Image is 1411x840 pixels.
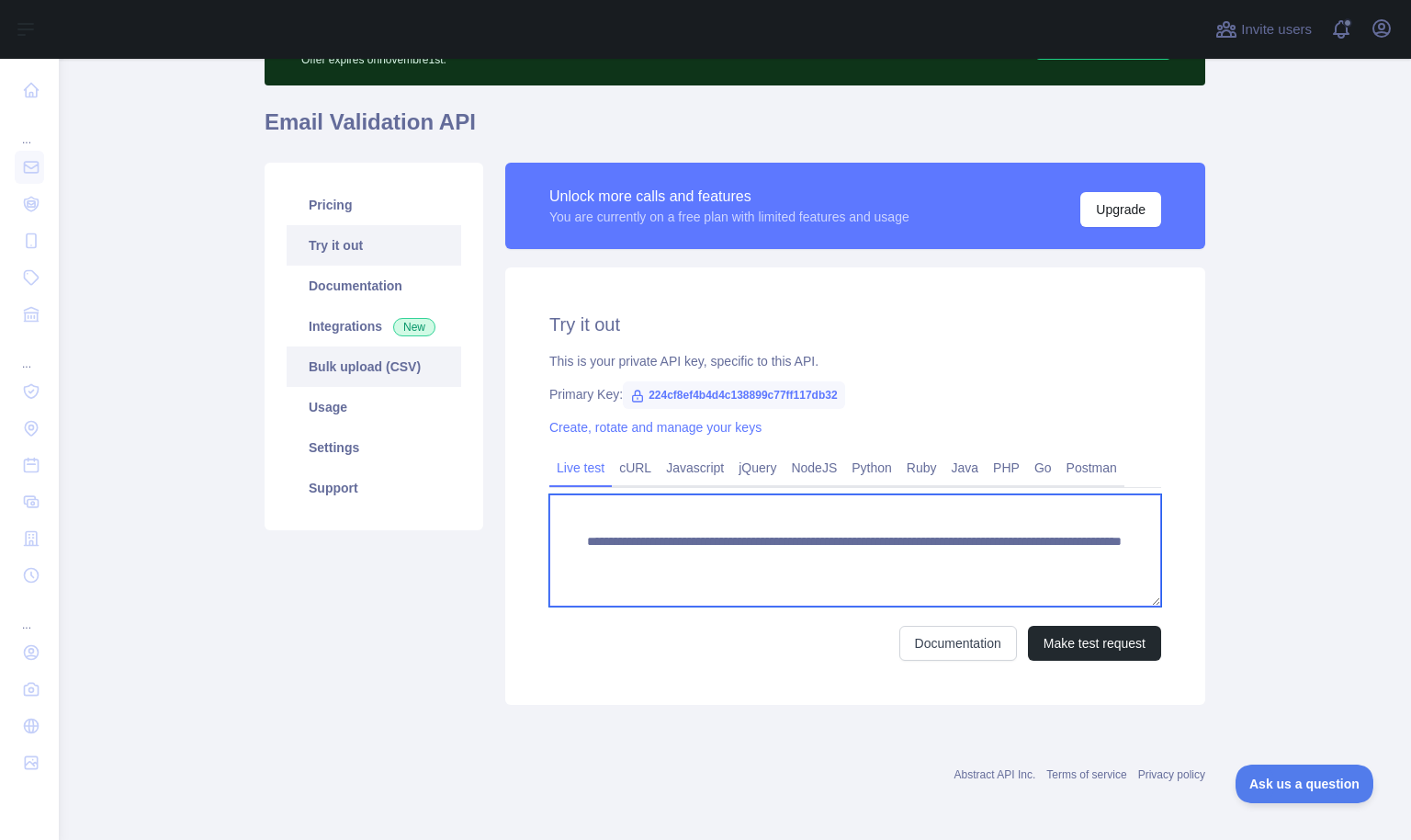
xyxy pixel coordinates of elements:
div: This is your private API key, specific to this API. [549,352,1161,370]
a: NodeJS [784,453,844,482]
h2: Try it out [549,312,1161,337]
a: Documentation [899,626,1017,661]
a: Ruby [899,453,944,482]
a: Live test [549,453,612,482]
a: Postman [1059,453,1124,482]
button: Invite users [1212,15,1315,44]
span: Invite users [1241,19,1312,40]
div: Primary Key: [549,385,1161,403]
a: cURL [612,453,659,482]
h1: Email Validation API [265,108,1205,152]
a: Bulk upload (CSV) [287,346,461,387]
a: Support [287,468,461,508]
button: Upgrade [1080,192,1161,227]
a: Try it out [287,225,461,266]
span: New [393,318,435,336]
button: Make test request [1028,626,1161,661]
a: Terms of service [1046,768,1126,781]
div: Unlock more calls and features [549,186,909,208]
a: Integrations New [287,306,461,346]
a: Abstract API Inc. [954,768,1036,781]
div: ... [15,110,44,147]
a: Go [1027,453,1059,482]
a: Pricing [287,185,461,225]
a: Create, rotate and manage your keys [549,420,762,435]
a: PHP [986,453,1027,482]
a: Settings [287,427,461,468]
div: ... [15,596,44,632]
div: ... [15,335,44,371]
a: Privacy policy [1138,768,1205,781]
a: Documentation [287,266,461,306]
div: You are currently on a free plan with limited features and usage [549,208,909,226]
a: jQuery [731,453,784,482]
a: Python [844,453,899,482]
iframe: Toggle Customer Support [1236,765,1374,803]
a: Usage [287,387,461,427]
a: Java [944,453,987,482]
a: Javascript [659,453,731,482]
span: 224cf8ef4b4d4c138899c77ff117db32 [623,381,844,409]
